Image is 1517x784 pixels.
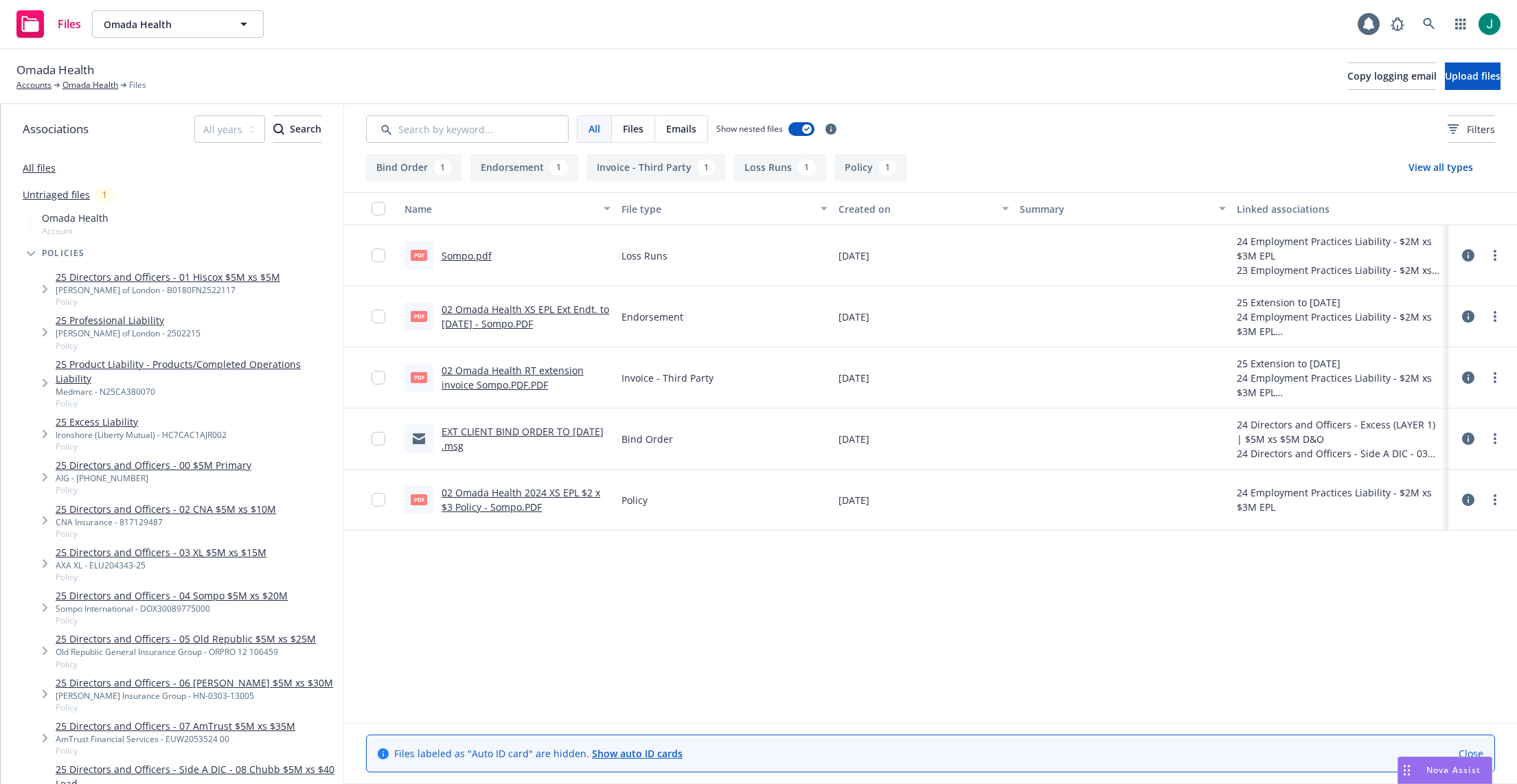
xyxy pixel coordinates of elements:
[1487,308,1503,325] a: more
[56,327,201,339] div: [PERSON_NAME] of London - 2502215
[666,122,696,136] span: Emails
[839,371,869,385] span: [DATE]
[95,187,114,203] div: 1
[56,528,276,540] span: Policy
[433,160,452,175] div: 1
[56,397,338,409] span: Policy
[1237,485,1443,514] div: 24 Employment Practices Liability - $2M xs $3M EPL
[42,211,109,225] span: Omada Health
[16,79,52,91] a: Accounts
[1384,10,1411,38] a: Report a Bug
[1398,757,1492,784] button: Nova Assist
[442,303,609,330] a: 02 Omada Health XS EPL Ext Endt. to [DATE] - Sompo.PDF
[586,154,726,181] button: Invoice - Third Party
[549,160,568,175] div: 1
[404,202,595,216] div: Name
[56,733,295,745] div: AmTrust Financial Services - EUW2053524 00
[1445,69,1501,82] span: Upload files
[56,676,333,690] a: 25 Directors and Officers - 06 [PERSON_NAME] $5M xs $30M
[1447,10,1474,38] a: Switch app
[1237,295,1443,310] div: 25 Extension to [DATE]
[56,502,276,516] a: 25 Directors and Officers - 02 CNA $5M xs $10M
[1237,202,1443,216] div: Linked associations
[1487,247,1503,264] a: more
[56,646,316,658] div: Old Republic General Insurance Group - ORPRO 12 106459
[394,746,683,761] span: Files labeled as "Auto ID card" are hidden.
[621,493,648,507] span: Policy
[621,202,812,216] div: File type
[92,10,264,38] button: Omada Health
[273,115,321,143] button: SearchSearch
[56,429,227,441] div: Ironshore (Liberty Mutual) - HC7CAC1AJR002
[621,310,683,324] span: Endorsement
[616,192,833,225] button: File type
[23,120,89,138] span: Associations
[42,225,109,237] span: Account
[1467,122,1495,137] span: Filters
[372,249,385,262] input: Toggle Row Selected
[1448,115,1495,143] button: Filters
[56,632,316,646] a: 25 Directors and Officers - 05 Old Republic $5M xs $25M
[1415,10,1443,38] a: Search
[470,154,578,181] button: Endorsement
[399,192,616,225] button: Name
[56,357,338,386] a: 25 Product Liability - Products/Completed Operations Liability
[56,545,266,560] a: 25 Directors and Officers - 03 XL $5M xs $15M
[797,160,816,175] div: 1
[372,493,385,507] input: Toggle Row Selected
[716,123,783,135] span: Show nested files
[11,5,87,43] a: Files
[56,458,251,472] a: 25 Directors and Officers - 00 $5M Primary
[56,745,295,757] span: Policy
[442,486,600,514] a: 02 Omada Health 2024 XS EPL $2 x $3 Policy - Sompo.PDF
[56,415,227,429] a: 25 Excess Liability
[411,372,427,382] span: PDF
[1237,371,1443,400] div: 24 Employment Practices Liability - $2M xs $3M EPL
[56,484,251,496] span: Policy
[1237,417,1443,446] div: 24 Directors and Officers - Excess (LAYER 1) | $5M xs $5M D&O
[1479,13,1501,35] img: photo
[442,249,492,262] a: Sompo.pdf
[56,296,280,308] span: Policy
[366,154,462,181] button: Bind Order
[442,425,604,452] a: EXT CLIENT BIND ORDER TO [DATE] .msg
[839,493,869,507] span: [DATE]
[1487,369,1503,386] a: more
[878,160,897,175] div: 1
[1445,62,1501,90] button: Upload files
[411,311,427,321] span: PDF
[62,79,118,91] a: Omada Health
[23,187,90,202] a: Untriaged files
[104,17,223,32] span: Omada Health
[56,472,251,484] div: AIG - [PHONE_NUMBER]
[834,154,907,181] button: Policy
[1237,310,1443,338] div: 24 Employment Practices Liability - $2M xs $3M EPL
[734,154,826,181] button: Loss Runs
[411,494,427,505] span: PDF
[56,603,288,614] div: Sompo International - DOX30089775000
[1237,356,1443,371] div: 25 Extension to [DATE]
[1387,154,1495,181] button: View all types
[1014,192,1231,225] button: Summary
[372,310,385,323] input: Toggle Row Selected
[1020,202,1211,216] div: Summary
[697,160,716,175] div: 1
[56,719,295,733] a: 25 Directors and Officers - 07 AmTrust $5M xs $35M
[1347,62,1437,90] button: Copy logging email
[23,161,56,174] a: All files
[839,310,869,324] span: [DATE]
[1487,492,1503,508] a: more
[56,340,201,351] span: Policy
[592,747,683,760] a: Show auto ID cards
[56,441,227,452] span: Policy
[56,690,333,702] div: [PERSON_NAME] Insurance Group - HN-0303-13005
[1231,192,1448,225] button: Linked associations
[273,116,321,142] div: Search
[621,249,668,263] span: Loss Runs
[129,79,146,91] span: Files
[56,614,288,626] span: Policy
[372,202,385,216] input: Select all
[42,249,85,257] span: Policies
[56,571,266,583] span: Policy
[1426,764,1481,776] span: Nova Assist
